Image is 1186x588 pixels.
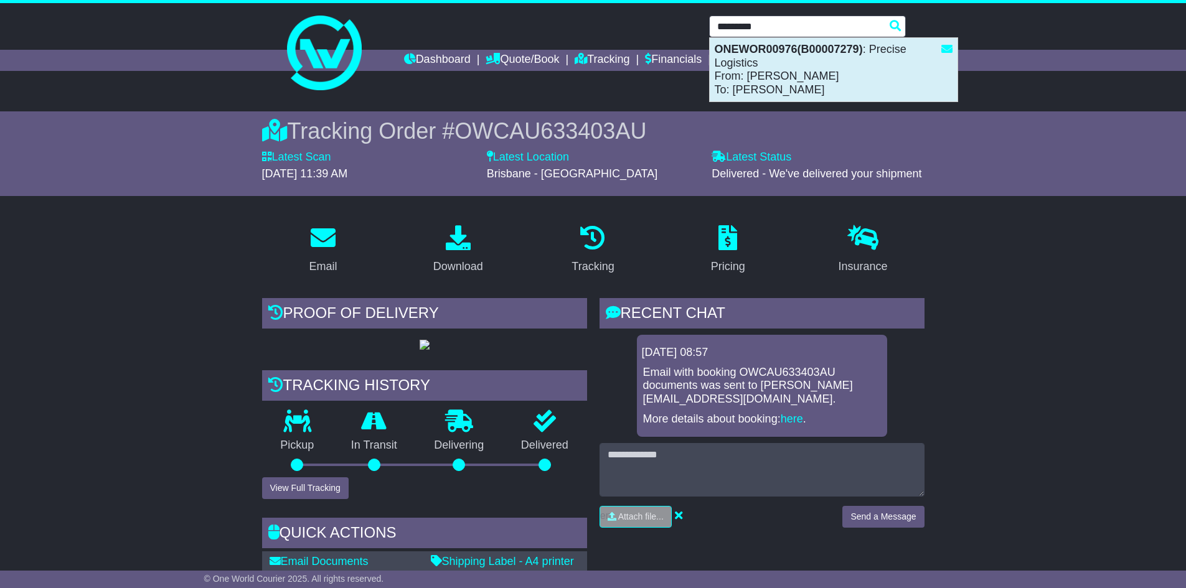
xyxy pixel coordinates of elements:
span: Delivered - We've delivered your shipment [712,167,921,180]
label: Latest Location [487,151,569,164]
p: Pickup [262,439,333,452]
a: Quote/Book [486,50,559,71]
a: Financials [645,50,702,71]
div: [DATE] 08:57 [642,346,882,360]
a: Pricing [703,221,753,279]
img: GetPodImage [420,340,430,350]
label: Latest Status [712,151,791,164]
button: View Full Tracking [262,477,349,499]
span: Brisbane - [GEOGRAPHIC_DATA] [487,167,657,180]
button: Send a Message [842,506,924,528]
strong: ONEWOR00976(B00007279) [715,43,863,55]
div: Tracking history [262,370,587,404]
p: More details about booking: . [643,413,881,426]
a: Shipping Label - A4 printer [431,555,574,567]
div: Pricing [711,258,745,275]
p: Delivering [416,439,503,452]
div: RECENT CHAT [600,298,925,332]
div: Insurance [839,258,888,275]
div: Download [433,258,483,275]
span: © One World Courier 2025. All rights reserved. [204,574,384,584]
a: Insurance [831,221,896,279]
a: Dashboard [404,50,471,71]
label: Latest Scan [262,151,331,164]
span: OWCAU633403AU [454,118,646,144]
span: [DATE] 11:39 AM [262,167,348,180]
a: Email [301,221,345,279]
a: here [781,413,803,425]
p: In Transit [332,439,416,452]
p: Email with booking OWCAU633403AU documents was sent to [PERSON_NAME][EMAIL_ADDRESS][DOMAIN_NAME]. [643,366,881,406]
a: Tracking [563,221,622,279]
div: Proof of Delivery [262,298,587,332]
a: Email Documents [270,555,369,567]
div: : Precise Logistics From: [PERSON_NAME] To: [PERSON_NAME] [710,38,958,101]
div: Quick Actions [262,518,587,551]
a: Tracking [575,50,629,71]
a: Download [425,221,491,279]
div: Tracking [572,258,614,275]
div: Tracking Order # [262,118,925,144]
div: Email [309,258,337,275]
p: Delivered [502,439,587,452]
